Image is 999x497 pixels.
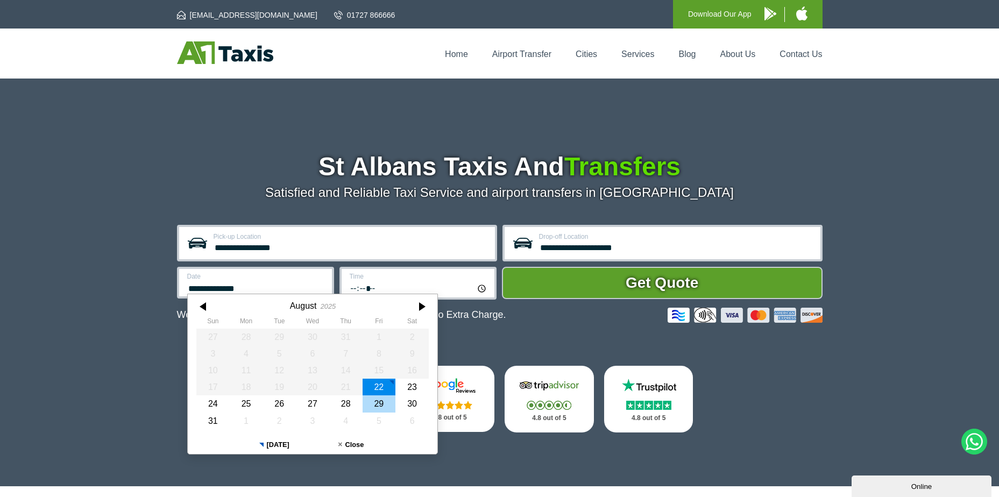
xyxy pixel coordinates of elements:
[263,395,296,412] div: 26 August 2025
[502,267,823,299] button: Get Quote
[196,317,230,328] th: Sunday
[616,411,682,425] p: 4.8 out of 5
[329,345,362,362] div: 07 August 2025
[527,401,571,410] img: Stars
[296,362,329,379] div: 13 August 2025
[263,379,296,395] div: 19 August 2025
[196,413,230,429] div: 31 August 2025
[405,366,494,432] a: Google Stars 4.8 out of 5
[329,379,362,395] div: 21 August 2025
[516,411,582,425] p: 4.8 out of 5
[296,395,329,412] div: 27 August 2025
[517,378,582,394] img: Tripadvisor
[296,413,329,429] div: 03 September 2025
[626,401,671,410] img: Stars
[678,49,696,59] a: Blog
[350,273,488,280] label: Time
[362,395,395,412] div: 29 August 2025
[229,413,263,429] div: 01 September 2025
[395,395,429,412] div: 30 August 2025
[417,378,482,394] img: Google
[296,345,329,362] div: 06 August 2025
[229,317,263,328] th: Monday
[688,8,752,21] p: Download Our App
[445,49,468,59] a: Home
[720,49,756,59] a: About Us
[395,329,429,345] div: 02 August 2025
[177,41,273,64] img: A1 Taxis St Albans LTD
[564,152,681,181] span: Transfers
[177,309,506,321] p: We Now Accept Card & Contactless Payment In
[296,329,329,345] div: 30 July 2025
[229,379,263,395] div: 18 August 2025
[362,379,395,395] div: 22 August 2025
[362,362,395,379] div: 15 August 2025
[539,233,814,240] label: Drop-off Location
[196,329,230,345] div: 27 July 2025
[334,10,395,20] a: 01727 866666
[395,379,429,395] div: 23 August 2025
[395,362,429,379] div: 16 August 2025
[395,413,429,429] div: 06 September 2025
[617,378,681,394] img: Trustpilot
[177,154,823,180] h1: St Albans Taxis And
[263,362,296,379] div: 12 August 2025
[576,49,597,59] a: Cities
[229,329,263,345] div: 28 July 2025
[187,273,325,280] label: Date
[362,317,395,328] th: Friday
[263,317,296,328] th: Tuesday
[289,301,316,311] div: August
[796,6,807,20] img: A1 Taxis iPhone App
[395,345,429,362] div: 09 August 2025
[428,401,472,409] img: Stars
[362,329,395,345] div: 01 August 2025
[196,395,230,412] div: 24 August 2025
[621,49,654,59] a: Services
[492,49,551,59] a: Airport Transfer
[263,413,296,429] div: 02 September 2025
[214,233,488,240] label: Pick-up Location
[329,413,362,429] div: 04 September 2025
[668,308,823,323] img: Credit And Debit Cards
[320,302,335,310] div: 2025
[329,362,362,379] div: 14 August 2025
[177,185,823,200] p: Satisfied and Reliable Taxi Service and airport transfers in [GEOGRAPHIC_DATA]
[236,436,313,454] button: [DATE]
[505,366,594,432] a: Tripadvisor Stars 4.8 out of 5
[382,309,506,320] span: The Car at No Extra Charge.
[229,345,263,362] div: 04 August 2025
[263,329,296,345] div: 29 July 2025
[229,395,263,412] div: 25 August 2025
[196,379,230,395] div: 17 August 2025
[362,345,395,362] div: 08 August 2025
[417,411,483,424] p: 4.8 out of 5
[329,317,362,328] th: Thursday
[177,10,317,20] a: [EMAIL_ADDRESS][DOMAIN_NAME]
[395,317,429,328] th: Saturday
[604,366,693,432] a: Trustpilot Stars 4.8 out of 5
[296,317,329,328] th: Wednesday
[313,436,389,454] button: Close
[196,362,230,379] div: 10 August 2025
[196,345,230,362] div: 03 August 2025
[852,473,994,497] iframe: chat widget
[296,379,329,395] div: 20 August 2025
[329,329,362,345] div: 31 July 2025
[764,7,776,20] img: A1 Taxis Android App
[229,362,263,379] div: 11 August 2025
[780,49,822,59] a: Contact Us
[329,395,362,412] div: 28 August 2025
[263,345,296,362] div: 05 August 2025
[362,413,395,429] div: 05 September 2025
